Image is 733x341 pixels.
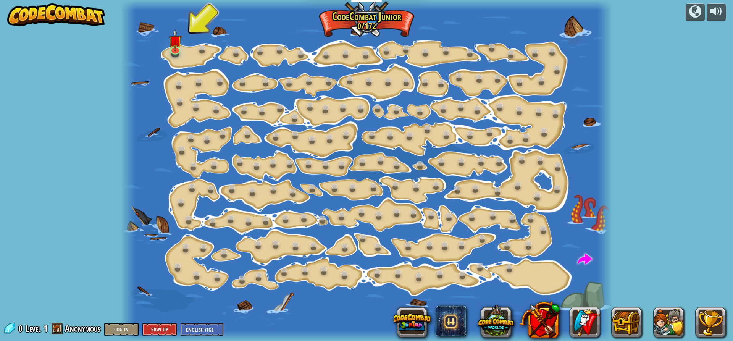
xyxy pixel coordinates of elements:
button: Adjust volume [707,3,726,21]
button: Sign Up [142,323,177,336]
span: Level [26,322,41,335]
span: 0 [18,322,25,335]
img: level-banner-unstarted.png [169,29,182,52]
button: Campaigns [686,3,705,21]
span: Anonymous [65,322,100,335]
button: Log In [104,323,139,336]
span: 1 [44,322,48,335]
img: CodeCombat - Learn how to code by playing a game [7,3,105,26]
